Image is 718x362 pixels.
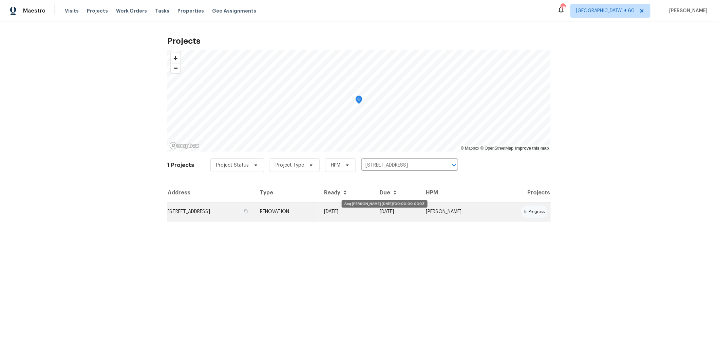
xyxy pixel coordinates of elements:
[420,202,495,221] td: [PERSON_NAME]
[361,160,439,171] input: Search projects
[515,146,549,151] a: Improve this map
[212,7,256,14] span: Geo Assignments
[331,162,340,169] span: HPM
[171,53,181,63] button: Zoom in
[167,202,254,221] td: [STREET_ADDRESS]
[576,7,635,14] span: [GEOGRAPHIC_DATA] + 60
[461,146,479,151] a: Mapbox
[420,183,495,202] th: HPM
[356,96,362,106] div: Map marker
[116,7,147,14] span: Work Orders
[155,8,169,13] span: Tasks
[23,7,45,14] span: Maestro
[449,160,459,170] button: Open
[254,202,319,221] td: RENOVATION
[171,63,181,73] button: Zoom out
[374,183,420,202] th: Due
[169,142,199,150] a: Mapbox homepage
[216,162,249,169] span: Project Status
[87,7,108,14] span: Projects
[167,38,551,44] h2: Projects
[243,208,249,214] button: Copy Address
[495,183,551,202] th: Projects
[254,183,319,202] th: Type
[65,7,79,14] span: Visits
[319,202,374,221] td: [DATE]
[319,183,374,202] th: Ready
[667,7,708,14] span: [PERSON_NAME]
[167,183,254,202] th: Address
[167,50,551,152] canvas: Map
[561,4,565,11] div: 716
[276,162,304,169] span: Project Type
[177,7,204,14] span: Properties
[374,202,420,221] td: [DATE]
[522,206,548,218] div: in progress
[167,162,194,169] h2: 1 Projects
[480,146,513,151] a: OpenStreetMap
